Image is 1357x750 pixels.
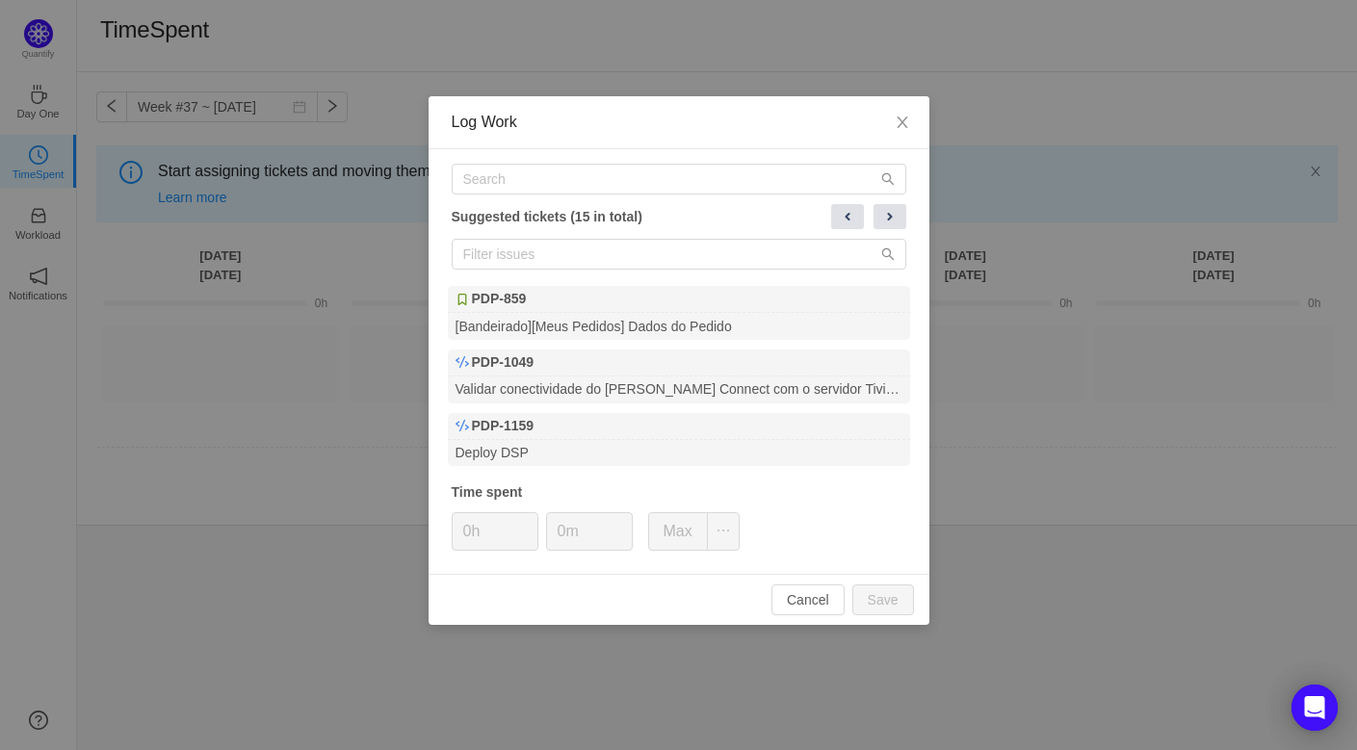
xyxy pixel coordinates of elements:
[452,239,906,270] input: Filter issues
[1292,685,1338,731] div: Open Intercom Messenger
[648,512,708,551] button: Max
[472,352,535,373] b: PDP-1049
[771,584,845,615] button: Cancel
[452,164,906,194] input: Search
[456,355,469,369] img: Sub-Implementação
[448,440,910,466] div: Deploy DSP
[448,313,910,339] div: [Bandeirado][Meus Pedidos] Dados do Pedido
[472,289,527,309] b: PDP-859
[895,115,910,130] i: icon: close
[448,376,910,402] div: Validar conectividade do [PERSON_NAME] Connect com o servidor Tivit (PED-Pedido)
[472,416,535,436] b: PDP-1159
[881,172,895,186] i: icon: search
[452,482,906,503] div: Time spent
[456,419,469,432] img: Sub-Implementação
[707,512,740,551] button: icon: ellipsis
[452,204,906,229] div: Suggested tickets (15 in total)
[456,293,469,306] img: Historia
[875,96,929,150] button: Close
[452,112,906,133] div: Log Work
[852,584,914,615] button: Save
[881,247,895,261] i: icon: search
